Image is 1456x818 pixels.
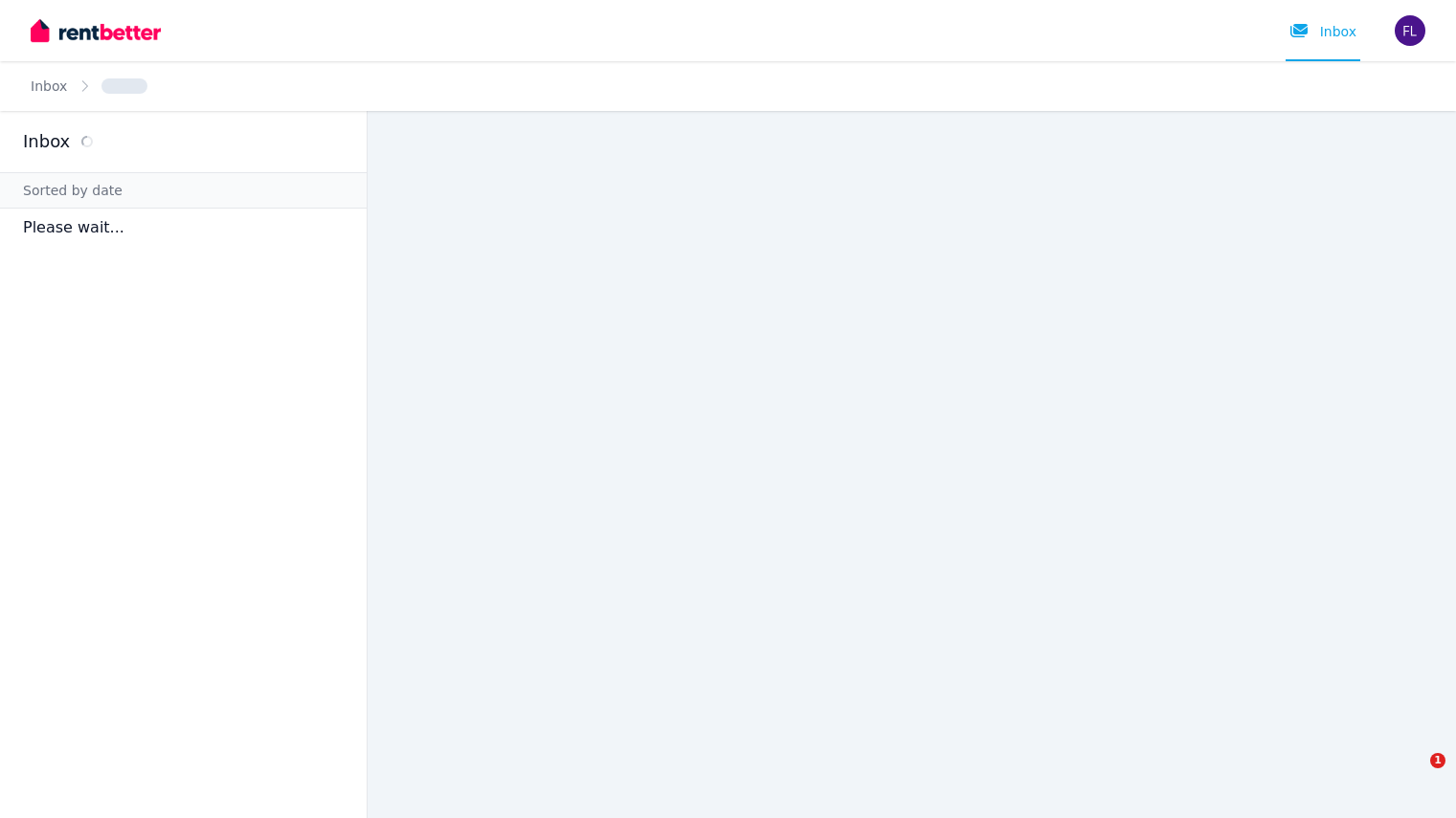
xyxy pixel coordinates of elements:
iframe: Intercom live chat [1391,753,1437,799]
img: RentBetter [31,16,161,45]
span: 1 [1430,753,1445,768]
div: Inbox [1289,22,1356,41]
img: Franmal Pty Ltd [1395,15,1425,46]
h2: Inbox [23,128,70,155]
a: Inbox [31,78,67,94]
